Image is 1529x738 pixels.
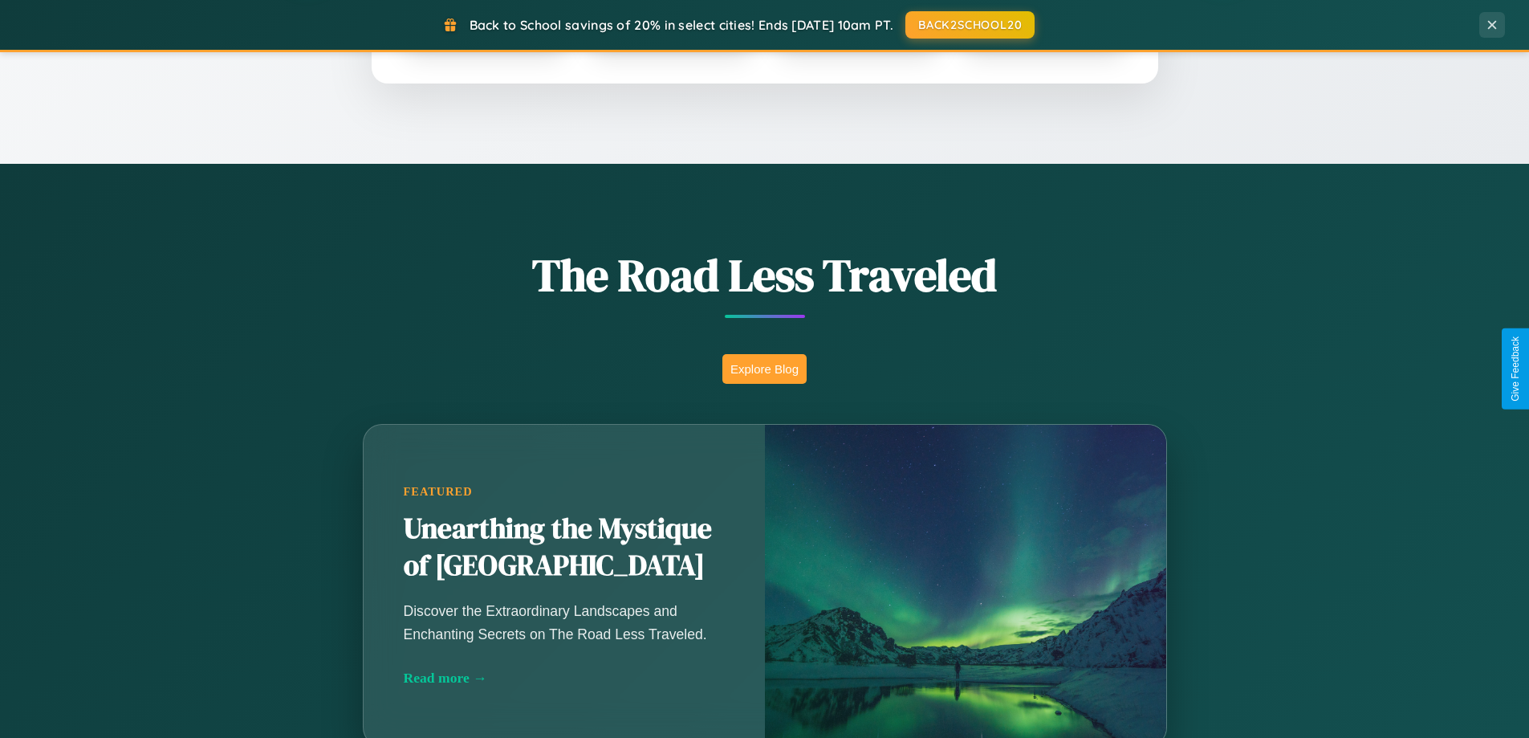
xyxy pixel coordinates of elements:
[404,600,725,645] p: Discover the Extraordinary Landscapes and Enchanting Secrets on The Road Less Traveled.
[470,17,893,33] span: Back to School savings of 20% in select cities! Ends [DATE] 10am PT.
[283,244,1246,306] h1: The Road Less Traveled
[1510,336,1521,402] div: Give Feedback
[404,485,725,499] div: Featured
[404,670,725,687] div: Read more →
[722,354,807,384] button: Explore Blog
[905,11,1035,39] button: BACK2SCHOOL20
[404,511,725,585] h2: Unearthing the Mystique of [GEOGRAPHIC_DATA]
